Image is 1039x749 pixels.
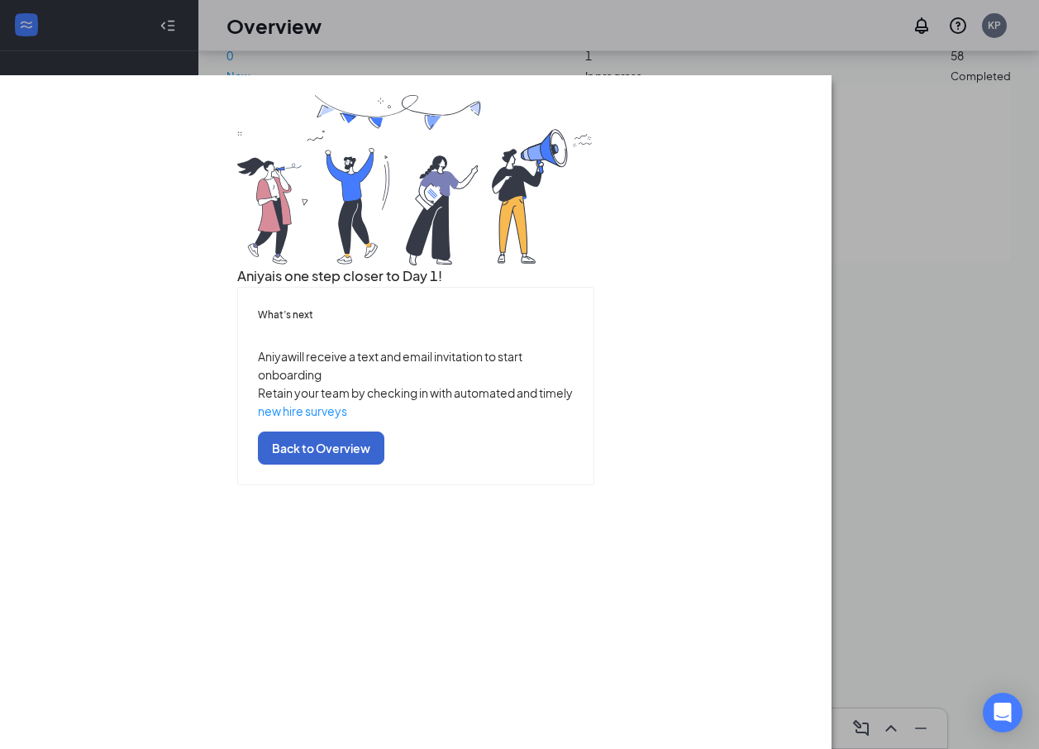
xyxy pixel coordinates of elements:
[237,265,594,287] h3: Aniya is one step closer to Day 1!
[258,384,574,420] p: Retain your team by checking in with automated and timely
[258,308,574,322] h5: What’s next
[258,432,384,465] button: Back to Overview
[237,95,594,265] img: you are all set
[258,403,347,418] a: new hire surveys
[983,693,1022,732] div: Open Intercom Messenger
[258,347,574,384] p: Aniya will receive a text and email invitation to start onboarding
